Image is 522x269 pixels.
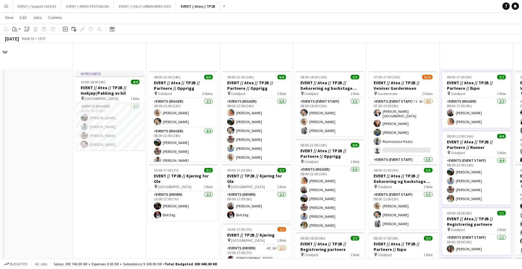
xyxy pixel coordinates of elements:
[422,91,432,96] span: 2 Roles
[76,71,144,76] div: In progress
[447,75,472,79] span: 08:00-17:00 (9h)
[158,91,172,96] span: Oslofjord
[20,36,36,41] span: Week 36
[295,166,364,231] app-card-role: Events (Rigger)6/608:00-22:00 (14h)[PERSON_NAME][PERSON_NAME][PERSON_NAME][PERSON_NAME][PERSON_NA...
[222,191,291,221] app-card-role: Events (Driver)2/209:00-17:00 (8h)[PERSON_NAME]Birk Eeg
[5,36,19,42] div: [DATE]
[447,134,474,138] span: 08:00-22:00 (14h)
[424,252,432,257] span: 1 Role
[277,91,286,96] span: 1 Role
[222,98,291,163] app-card-role: Events (Rigger)6/608:00-22:00 (14h)[PERSON_NAME][PERSON_NAME][PERSON_NAME][PERSON_NAME][PERSON_NA...
[447,211,472,215] span: 09:00-18:00 (9h)
[369,156,437,213] app-card-role: Events (Event Staff)5/5
[351,143,359,147] span: 6/6
[76,71,144,150] app-job-card: In progress10:00-18:00 (8h)4/4EVENT // Atea // TP2B // Innkjøp/Pakking av bil [GEOGRAPHIC_DATA]1 ...
[277,227,286,232] span: 1/2
[227,227,252,232] span: 10:00-17:00 (7h)
[442,207,511,255] app-job-card: 09:00-18:00 (9h)1/1EVENT // Atea // TP2B // Registrering partnere Oslofjord1 RoleEvents (Event St...
[204,184,213,189] span: 1 Role
[149,98,218,128] app-card-role: Events (Rigger)2/208:00-21:00 (13h)[PERSON_NAME][PERSON_NAME]
[295,80,364,91] h3: EVENT // Atea // TP2B // Dekorering og backstage oppsett
[277,75,286,79] span: 6/6
[295,148,364,159] h3: EVENT // Atea // TP2B // Partnere // Opprigg
[378,184,392,189] span: Oslofjord
[149,164,218,221] app-job-card: 10:00-17:00 (7h)2/2EVENT // TP2B // Kjøring for Ole [GEOGRAPHIC_DATA]1 RoleEvents (Driver)2/210:0...
[222,164,291,221] app-job-card: 09:00-17:00 (8h)2/2EVENT // TP2B // Kjøring for Ole [GEOGRAPHIC_DATA]1 RoleEvents (Driver)2/209:0...
[227,168,252,172] span: 09:00-17:00 (8h)
[231,184,265,189] span: [GEOGRAPHIC_DATA]
[369,241,437,252] h3: EVENT // Atea // TP2B // Partnere // Expo
[422,75,432,79] span: 9/10
[424,168,432,172] span: 3/3
[61,0,114,12] button: EVENT // MEKO FESTIVALEN
[222,173,291,184] h3: EVENT // TP2B // Kjøring for Ole
[38,36,46,41] div: CEST
[351,236,359,241] span: 2/2
[369,80,437,91] h3: EVENT // Atea // TP2B // Veiviser Gardermoen
[30,13,44,21] a: Jobs
[54,262,217,266] div: Salary 190 740.00 KR + Expenses 0.00 KR + Subsistence 9 300.00 KR =
[222,232,291,238] h3: EVENT // TP2B // Kjøring
[158,184,192,189] span: [GEOGRAPHIC_DATA]
[222,71,291,162] div: 08:00-22:00 (14h)6/6EVENT // Atea // TP2B // Partnere // Opprigg Oslofjord1 RoleEvents (Rigger)6/...
[374,75,400,79] span: 07:00-17:00 (10h)
[442,157,511,205] app-card-role: Events (Event Staff)4/408:00-22:00 (14h)[PERSON_NAME][PERSON_NAME][PERSON_NAME][PERSON_NAME]
[76,103,144,150] app-card-role: Events (Rigger)4/410:00-18:00 (8h)[PERSON_NAME][PERSON_NAME][PERSON_NAME][PERSON_NAME]
[295,241,364,252] h3: EVENT // Atea // TP2B // Registrering partnere
[295,139,364,230] app-job-card: 08:00-22:00 (14h)6/6EVENT // Atea // TP2B // Partnere // Opprigg Oslofjord1 RoleEvents (Rigger)6/...
[304,91,318,96] span: Oslofjord
[304,252,318,257] span: Oslofjord
[378,252,392,257] span: Oslofjord
[154,75,181,79] span: 08:00-22:00 (14h)
[17,13,29,21] a: Edit
[295,98,364,137] app-card-role: Events (Event Staff)3/308:00-18:00 (10h)[PERSON_NAME][PERSON_NAME][PERSON_NAME]
[149,71,218,162] app-job-card: 08:00-22:00 (14h)6/6EVENT // Atea // TP2B // Partnere // Opprigg Oslofjord2 RolesEvents (Rigger)2...
[222,80,291,91] h3: EVENT // Atea // TP2B // Partnere // Opprigg
[497,75,506,79] span: 2/2
[165,262,217,266] span: Total Budgeted 200 040.00 KR
[350,91,359,96] span: 1 Role
[131,80,139,84] span: 4/4
[304,159,318,164] span: Oslofjord
[176,0,220,12] button: EVENT // Atea // TP2B
[442,71,511,128] div: 08:00-17:00 (9h)2/2EVENT // Atea // TP2B // Partnere // Expo Oslofjord1 RoleEvents (Rigger)2/208:...
[202,91,213,96] span: 2 Roles
[295,71,364,137] app-job-card: 08:00-18:00 (10h)3/3EVENT // Atea // TP2B // Dekorering og backstage oppsett Oslofjord1 RoleEvent...
[350,159,359,164] span: 1 Role
[149,128,218,175] app-card-role: Events (Rigger)4/408:00-22:00 (14h)[PERSON_NAME][PERSON_NAME][PERSON_NAME]
[351,75,359,79] span: 3/3
[204,75,213,79] span: 6/6
[378,91,398,96] span: Gardermoen
[5,15,13,20] span: View
[350,252,359,257] span: 1 Role
[451,150,465,155] span: Oslofjord
[33,15,42,20] span: Jobs
[2,13,16,21] a: View
[442,98,511,128] app-card-role: Events (Rigger)2/208:00-17:00 (9h)[PERSON_NAME][PERSON_NAME]
[20,15,27,20] span: Edit
[277,168,286,172] span: 2/2
[369,98,437,156] app-card-role: Events (Event Staff)7I2A4/507:00-15:00 (8h)[PERSON_NAME][GEOGRAPHIC_DATA][PERSON_NAME][PERSON_NAM...
[369,191,437,230] app-card-role: Events (Event Staff)3/308:00-11:00 (3h)[PERSON_NAME][PERSON_NAME][PERSON_NAME]
[277,184,286,189] span: 1 Role
[497,227,506,232] span: 1 Role
[300,143,327,147] span: 08:00-22:00 (14h)
[424,184,432,189] span: 1 Role
[369,164,437,230] app-job-card: 08:00-11:00 (3h)3/3EVENT // Atea // TP2B // Dekorering og backstage oppsett Oslofjord1 RoleEvents...
[374,168,398,172] span: 08:00-11:00 (3h)
[442,216,511,227] h3: EVENT // Atea // TP2B // Registrering partnere
[369,71,437,162] app-job-card: 07:00-17:00 (10h)9/10EVENT // Atea // TP2B // Veiviser Gardermoen Gardermoen2 RolesEvents (Event ...
[81,80,105,84] span: 10:00-18:00 (8h)
[369,173,437,184] h3: EVENT // Atea // TP2B // Dekorering og backstage oppsett
[300,236,325,241] span: 09:00-18:00 (9h)
[497,134,506,138] span: 4/4
[10,262,28,266] span: Budgeted
[131,96,139,101] span: 1 Role
[442,130,511,205] app-job-card: 08:00-22:00 (14h)4/4EVENT // Atea // TP2B // Partnere // Runner Oslofjord1 RoleEvents (Event Staf...
[497,211,506,215] span: 1/1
